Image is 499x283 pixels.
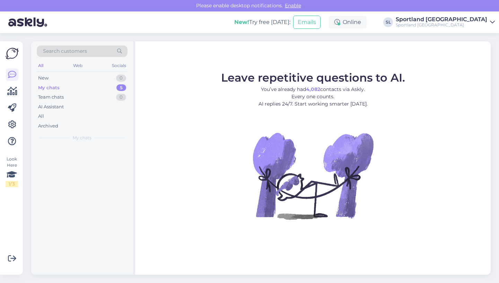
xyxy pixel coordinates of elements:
div: All [38,113,44,120]
b: New! [234,19,249,25]
div: SL [383,17,393,27]
span: Leave repetitive questions to AI. [221,71,405,84]
div: Web [72,61,84,70]
img: Askly Logo [6,47,19,60]
div: My chats [38,84,60,91]
div: Sportland [GEOGRAPHIC_DATA] [396,22,487,28]
div: All [37,61,45,70]
span: Enable [283,2,303,9]
div: Socials [111,61,128,70]
div: Online [329,16,367,28]
img: No Chat active [251,113,375,238]
div: Try free [DATE]: [234,18,290,26]
div: Look Here [6,156,18,187]
span: My chats [73,135,91,141]
div: Team chats [38,94,64,101]
div: 0 [116,75,126,82]
b: 4,082 [306,86,320,92]
div: New [38,75,49,82]
div: Sportland [GEOGRAPHIC_DATA] [396,17,487,22]
div: 0 [116,94,126,101]
div: 5 [116,84,126,91]
div: AI Assistant [38,103,64,110]
p: You’ve already had contacts via Askly. Every one counts. AI replies 24/7. Start working smarter [... [221,86,405,108]
span: Search customers [43,48,87,55]
div: 1 / 3 [6,181,18,187]
button: Emails [293,16,321,29]
div: Archived [38,123,58,130]
a: Sportland [GEOGRAPHIC_DATA]Sportland [GEOGRAPHIC_DATA] [396,17,495,28]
